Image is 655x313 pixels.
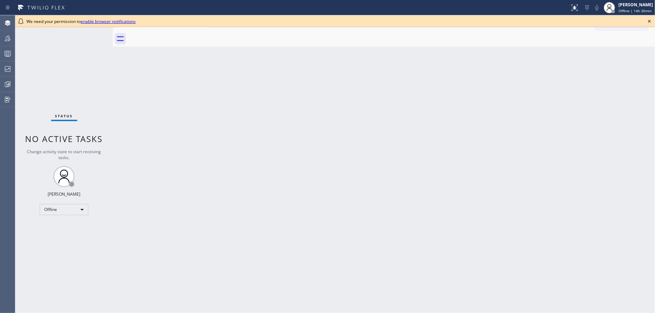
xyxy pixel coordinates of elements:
span: We need your permission to [26,18,136,24]
div: [PERSON_NAME] [48,191,80,197]
button: Mute [592,3,602,13]
span: Offline | 14h 30min [618,8,652,13]
div: Offline [40,204,88,215]
a: enable browser notifications [81,18,136,24]
div: [PERSON_NAME] [618,2,653,8]
span: No active tasks [25,133,103,144]
span: Change activity state to start receiving tasks. [27,149,101,161]
span: Status [55,114,73,118]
